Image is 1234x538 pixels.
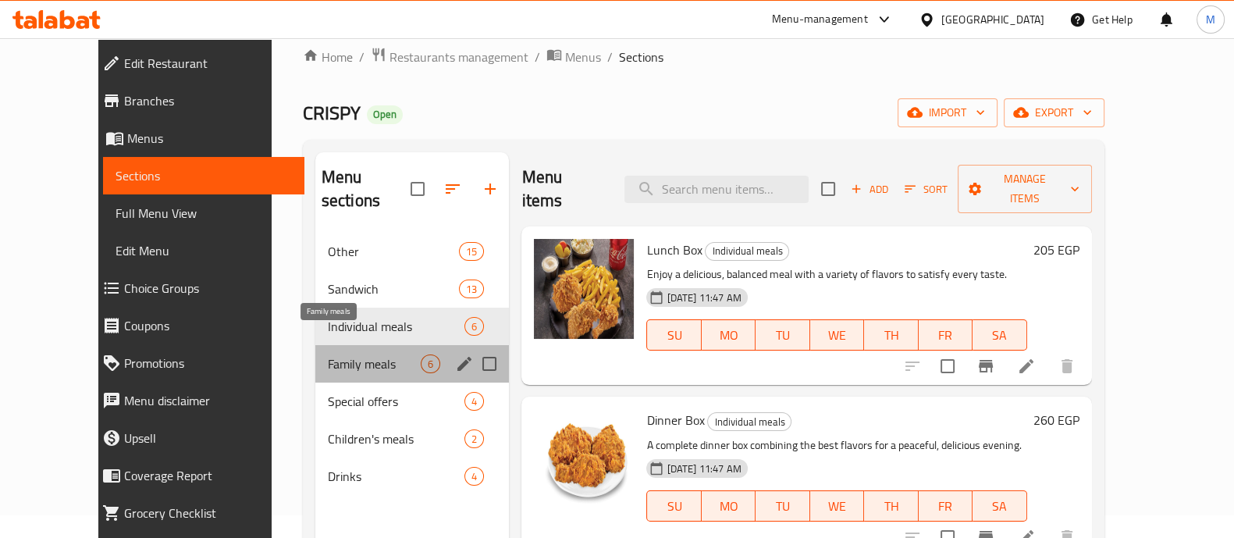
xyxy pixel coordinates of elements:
[901,177,951,201] button: Sort
[646,436,1026,455] p: A complete dinner box combining the best flavors for a peaceful, delicious evening.
[328,467,465,486] span: Drinks
[905,180,948,198] span: Sort
[460,244,483,259] span: 15
[646,319,701,351] button: SU
[315,458,510,495] div: Drinks4
[919,490,973,522] button: FR
[772,10,868,29] div: Menu-management
[303,95,361,130] span: CRISPY
[103,157,304,194] a: Sections
[328,317,465,336] span: Individual meals
[367,108,403,121] span: Open
[371,47,528,67] a: Restaurants management
[90,457,304,494] a: Coverage Report
[328,429,465,448] span: Children's meals
[90,382,304,419] a: Menu disclaimer
[465,432,483,447] span: 2
[315,226,510,501] nav: Menu sections
[925,495,966,518] span: FR
[124,466,292,485] span: Coverage Report
[464,392,484,411] div: items
[707,412,791,431] div: Individual meals
[116,166,292,185] span: Sections
[653,324,695,347] span: SU
[90,494,304,532] a: Grocery Checklist
[565,48,601,66] span: Menus
[116,241,292,260] span: Edit Menu
[464,317,484,336] div: items
[103,194,304,232] a: Full Menu View
[708,495,749,518] span: MO
[894,177,958,201] span: Sort items
[1017,357,1036,376] a: Edit menu item
[90,307,304,344] a: Coupons
[90,45,304,82] a: Edit Restaurant
[328,392,465,411] span: Special offers
[434,170,471,208] span: Sort sections
[465,469,483,484] span: 4
[124,91,292,110] span: Branches
[864,319,918,351] button: TH
[702,319,756,351] button: MO
[708,324,749,347] span: MO
[756,319,809,351] button: TU
[90,119,304,157] a: Menus
[660,290,747,305] span: [DATE] 11:47 AM
[315,270,510,308] div: Sandwich13
[624,176,809,203] input: search
[762,495,803,518] span: TU
[812,173,845,205] span: Select section
[845,177,894,201] span: Add item
[1206,11,1215,28] span: M
[124,316,292,335] span: Coupons
[845,177,894,201] button: Add
[979,495,1020,518] span: SA
[124,429,292,447] span: Upsell
[534,409,634,509] img: Dinner Box
[870,324,912,347] span: TH
[810,319,864,351] button: WE
[1004,98,1104,127] button: export
[706,242,788,260] span: Individual meals
[315,308,510,345] div: Individual meals6
[1016,103,1092,123] span: export
[810,490,864,522] button: WE
[973,319,1026,351] button: SA
[127,129,292,148] span: Menus
[1033,409,1079,431] h6: 260 EGP
[816,495,858,518] span: WE
[816,324,858,347] span: WE
[464,429,484,448] div: items
[459,242,484,261] div: items
[90,269,304,307] a: Choice Groups
[870,495,912,518] span: TH
[646,265,1026,284] p: Enjoy a delicious, balanced meal with a variety of flavors to satisfy every taste.
[534,239,634,339] img: Lunch Box
[90,344,304,382] a: Promotions
[646,408,704,432] span: Dinner Box
[705,242,789,261] div: Individual meals
[646,238,702,262] span: Lunch Box
[546,47,601,67] a: Menus
[941,11,1044,28] div: [GEOGRAPHIC_DATA]
[535,48,540,66] li: /
[389,48,528,66] span: Restaurants management
[367,105,403,124] div: Open
[315,345,510,383] div: Family meals6edit
[124,391,292,410] span: Menu disclaimer
[103,232,304,269] a: Edit Menu
[756,490,809,522] button: TU
[315,383,510,420] div: Special offers4
[460,282,483,297] span: 13
[322,166,411,212] h2: Menu sections
[359,48,365,66] li: /
[973,490,1026,522] button: SA
[315,233,510,270] div: Other15
[919,319,973,351] button: FR
[967,347,1005,385] button: Branch-specific-item
[453,352,476,376] button: edit
[401,173,434,205] span: Select all sections
[303,48,353,66] a: Home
